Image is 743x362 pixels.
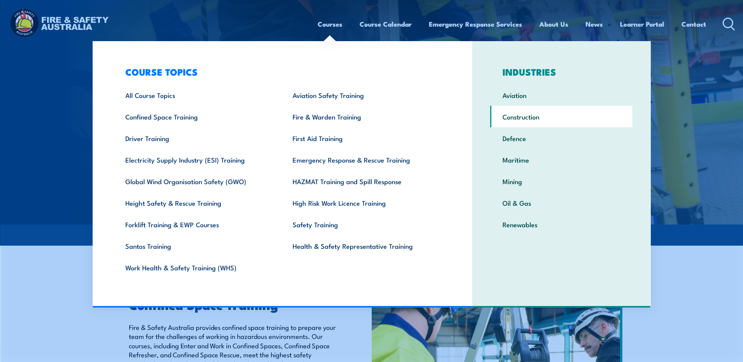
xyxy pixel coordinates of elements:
a: Maritime [490,149,633,170]
a: Learner Portal [620,14,664,34]
a: Height Safety & Rescue Training [113,192,280,214]
a: Courses [318,14,342,34]
a: High Risk Work Licence Training [280,192,448,214]
a: Aviation Safety Training [280,84,448,106]
a: Driver Training [113,127,280,149]
a: Renewables [490,214,633,235]
h3: INDUSTRIES [490,66,633,77]
a: Work Health & Safety Training (WHS) [113,257,280,278]
h2: Confined Space Training [129,299,336,310]
a: Santos Training [113,235,280,257]
a: Safety Training [280,214,448,235]
a: Health & Safety Representative Training [280,235,448,257]
a: Defence [490,127,633,149]
a: Aviation [490,84,633,106]
a: HAZMAT Training and Spill Response [280,170,448,192]
a: Construction [490,106,633,127]
a: Fire & Warden Training [280,106,448,127]
a: First Aid Training [280,127,448,149]
a: Emergency Response Services [429,14,522,34]
a: Course Calendar [360,14,412,34]
h3: COURSE TOPICS [113,66,448,77]
a: Mining [490,170,633,192]
a: Electricity Supply Industry (ESI) Training [113,149,280,170]
a: All Course Topics [113,84,280,106]
a: Global Wind Organisation Safety (GWO) [113,170,280,192]
a: Confined Space Training [113,106,280,127]
a: News [586,14,603,34]
a: Oil & Gas [490,192,633,214]
a: Forklift Training & EWP Courses [113,214,280,235]
a: Contact [682,14,706,34]
a: About Us [539,14,568,34]
a: Emergency Response & Rescue Training [280,149,448,170]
